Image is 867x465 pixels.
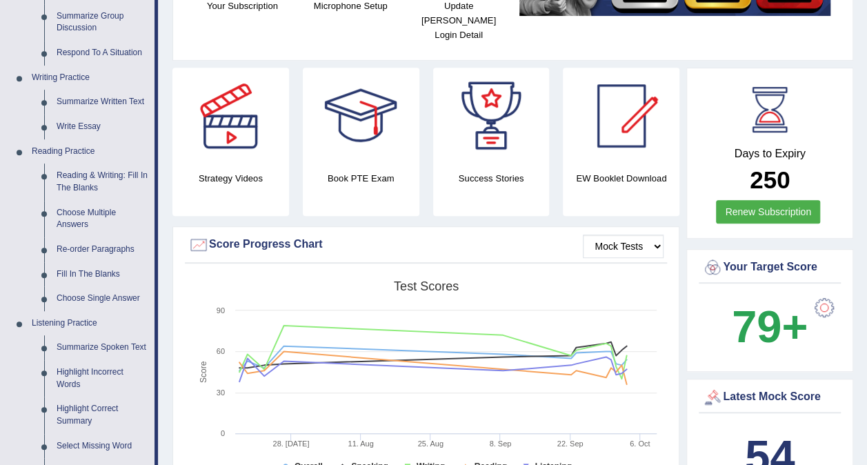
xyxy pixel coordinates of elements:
text: 30 [217,388,225,397]
a: Re-order Paragraphs [50,237,155,262]
a: Choose Multiple Answers [50,201,155,237]
div: Your Target Score [702,257,837,278]
tspan: Test scores [394,279,459,293]
a: Writing Practice [26,66,155,90]
a: Highlight Correct Summary [50,397,155,433]
tspan: 22. Sep [557,439,584,448]
a: Write Essay [50,115,155,139]
a: Select Missing Word [50,434,155,459]
a: Reading & Writing: Fill In The Blanks [50,164,155,200]
a: Respond To A Situation [50,41,155,66]
tspan: 6. Oct [630,439,650,448]
h4: Strategy Videos [172,171,289,186]
h4: Days to Expiry [702,148,837,160]
a: Summarize Group Discussion [50,4,155,41]
tspan: Score [199,361,208,383]
text: 60 [217,347,225,355]
text: 90 [217,306,225,315]
a: Choose Single Answer [50,286,155,311]
text: 0 [221,429,225,437]
a: Listening Practice [26,311,155,336]
a: Highlight Incorrect Words [50,360,155,397]
a: Renew Subscription [716,200,820,224]
div: Latest Mock Score [702,387,837,408]
h4: EW Booklet Download [563,171,679,186]
a: Fill In The Blanks [50,262,155,287]
div: Score Progress Chart [188,235,664,255]
tspan: 11. Aug [348,439,373,448]
b: 79+ [732,301,808,352]
a: Reading Practice [26,139,155,164]
b: 250 [750,166,790,193]
a: Summarize Written Text [50,90,155,115]
tspan: 8. Sep [489,439,511,448]
h4: Book PTE Exam [303,171,419,186]
tspan: 25. Aug [418,439,444,448]
h4: Success Stories [433,171,550,186]
tspan: 28. [DATE] [272,439,309,448]
a: Summarize Spoken Text [50,335,155,360]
